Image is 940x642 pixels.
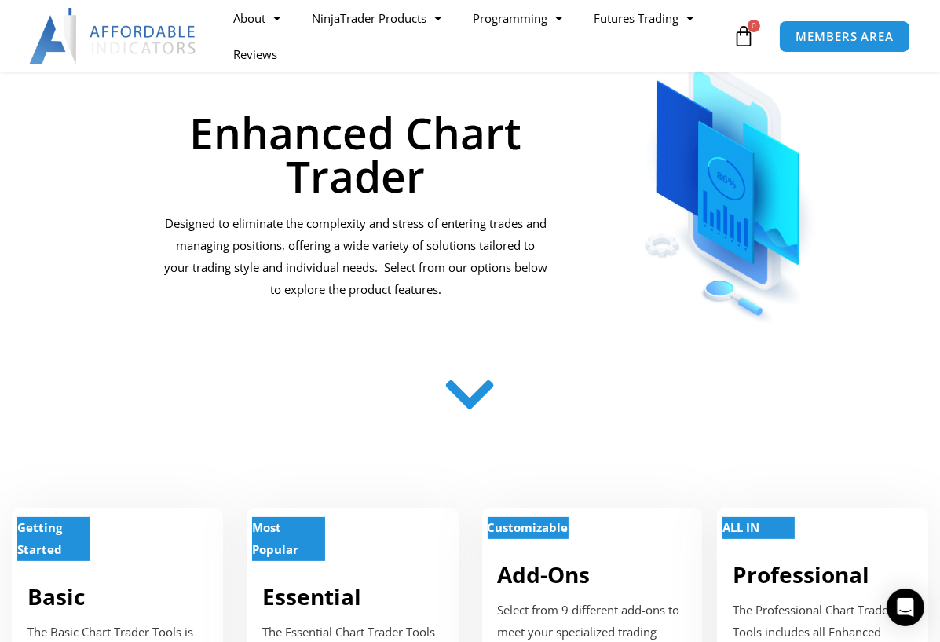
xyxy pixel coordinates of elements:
a: MEMBERS AREA [779,20,910,53]
span: 0 [748,20,760,32]
a: Professional [733,559,869,589]
strong: ALL IN [722,519,759,535]
span: MEMBERS AREA [796,31,894,42]
strong: Most Popular [252,519,298,557]
img: ChartTrader | Affordable Indicators – NinjaTrader [605,31,854,328]
strong: Getting Started [17,519,62,557]
a: Essential [262,581,361,611]
strong: Customizable [488,519,569,535]
p: Designed to eliminate the complexity and stress of entering trades and managing positions, offeri... [163,213,548,300]
a: 0 [709,13,778,59]
a: Reviews [218,36,293,72]
div: Open Intercom Messenger [887,589,924,626]
a: Basic [27,581,85,611]
img: LogoAI | Affordable Indicators – NinjaTrader [29,8,198,64]
a: Add-Ons [498,559,591,589]
h1: Enhanced Chart Trader [163,111,548,197]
